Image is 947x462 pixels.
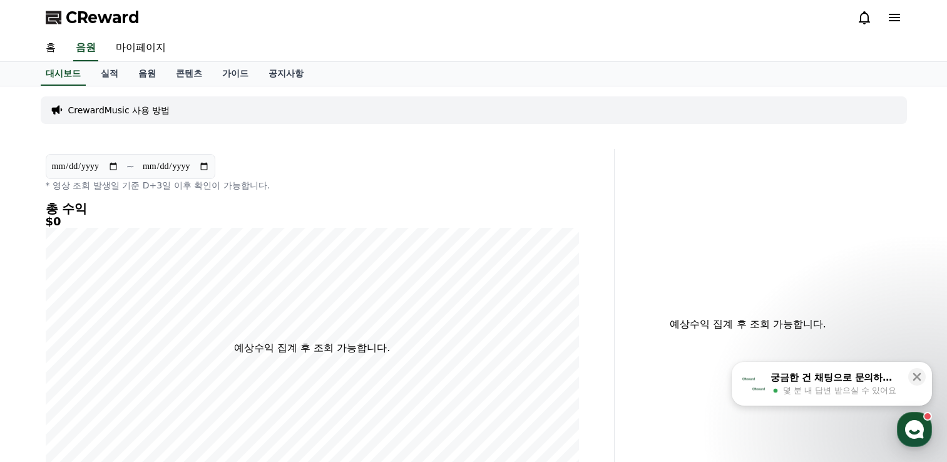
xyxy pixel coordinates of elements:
[36,35,66,61] a: 홈
[106,35,176,61] a: 마이페이지
[46,8,140,28] a: CReward
[46,202,579,215] h4: 총 수익
[128,62,166,86] a: 음원
[73,35,98,61] a: 음원
[234,341,390,356] p: 예상수익 집계 후 조회 가능합니다.
[126,159,135,174] p: ~
[46,215,579,228] h5: $0
[212,62,259,86] a: 가이드
[259,62,314,86] a: 공지사항
[166,62,212,86] a: 콘텐츠
[68,104,170,116] a: CrewardMusic 사용 방법
[91,62,128,86] a: 실적
[41,62,86,86] a: 대시보드
[625,317,872,332] p: 예상수익 집계 후 조회 가능합니다.
[66,8,140,28] span: CReward
[46,179,579,192] p: * 영상 조회 발생일 기준 D+3일 이후 확인이 가능합니다.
